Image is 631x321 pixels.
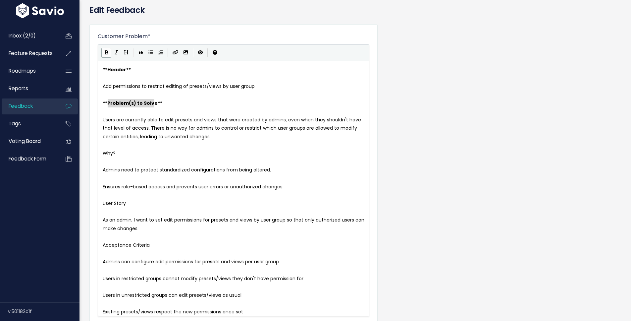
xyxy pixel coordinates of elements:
[107,100,158,106] span: Problem(s) to Solve
[14,3,66,18] img: logo-white.9d6f32f41409.svg
[9,120,21,127] span: Tags
[136,48,146,58] button: Quote
[2,116,55,131] a: Tags
[133,48,134,57] i: |
[9,67,36,74] span: Roadmaps
[156,48,166,58] button: Numbered List
[2,151,55,166] a: Feedback form
[98,32,150,40] label: Customer Problem
[103,166,271,173] span: Admins need to protect standardized configurations from being altered.
[103,200,126,207] span: User Story
[2,81,55,96] a: Reports
[107,66,126,73] span: Header
[2,98,55,114] a: Feedback
[103,116,362,140] span: Users are currently able to edit presets and views that were created by admins, even when they sh...
[9,85,28,92] span: Reports
[170,48,181,58] button: Create Link
[111,48,121,58] button: Italic
[195,48,205,58] button: Toggle Preview
[181,48,191,58] button: Import an image
[9,50,53,57] span: Feature Requests
[103,292,241,298] span: Users in unrestricted groups can edit presets/views as usual
[146,48,156,58] button: Generic List
[103,83,255,90] span: Add permissions to restrict editing of presets/views by user group
[103,308,243,315] span: Existing presets/views respect the new permissions once set
[2,134,55,149] a: Voting Board
[9,102,33,109] span: Feedback
[8,303,79,320] div: v.501182c1f
[89,4,621,16] h4: Edit Feedback
[9,138,41,145] span: Voting Board
[207,48,208,57] i: |
[210,48,220,58] button: Markdown Guide
[121,48,131,58] button: Heading
[103,183,284,190] span: Ensures role-based access and prevents user errors or unauthorized changes.
[103,275,303,282] span: Users in restricted groups cannot modify presets/views they don't have permission for
[103,217,366,231] span: As an admin, I want to set edit permissions for presets and views by user group so that only auth...
[103,258,279,265] span: Admins can configure edit permissions for presets and views per user group
[103,242,150,248] span: Acceptance Criteria
[9,155,46,162] span: Feedback form
[9,32,36,39] span: Inbox (2/0)
[101,48,111,58] button: Bold
[2,63,55,79] a: Roadmaps
[103,150,116,157] span: Why?
[2,46,55,61] a: Feature Requests
[2,28,55,43] a: Inbox (2/0)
